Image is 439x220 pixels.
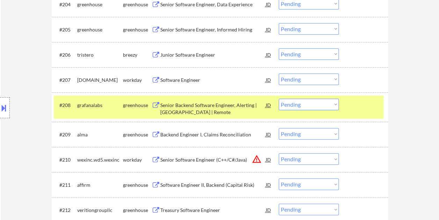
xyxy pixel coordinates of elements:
[265,23,272,36] div: JD
[160,26,266,33] div: Senior Software Engineer, Informed Hiring
[265,128,272,141] div: JD
[160,156,266,163] div: Senior Software Engineer (C++/C#/Java)
[265,204,272,216] div: JD
[265,153,272,166] div: JD
[123,51,152,58] div: breezy
[265,48,272,61] div: JD
[265,99,272,111] div: JD
[160,131,266,138] div: Backend Engineer I, Claims Reconciliation
[160,77,266,84] div: Software Engineer
[59,182,72,189] div: #211
[123,207,152,214] div: greenhouse
[77,207,123,214] div: veritiongroupllc
[160,51,266,58] div: Junior Software Engineer
[123,77,152,84] div: workday
[160,207,266,214] div: Treasury Software Engineer
[265,178,272,191] div: JD
[123,102,152,109] div: greenhouse
[123,1,152,8] div: greenhouse
[252,154,262,164] button: warning_amber
[123,26,152,33] div: greenhouse
[123,156,152,163] div: workday
[77,1,123,8] div: greenhouse
[160,182,266,189] div: Software Engineer II, Backend (Capital Risk)
[59,207,72,214] div: #212
[77,182,123,189] div: affirm
[77,26,123,33] div: greenhouse
[160,1,266,8] div: Senior Software Engineer, Data Experience
[160,102,266,115] div: Senior Backend Software Engineer, Alerting | [GEOGRAPHIC_DATA] | Remote
[265,73,272,86] div: JD
[59,1,72,8] div: #204
[59,26,72,33] div: #205
[123,182,152,189] div: greenhouse
[123,131,152,138] div: greenhouse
